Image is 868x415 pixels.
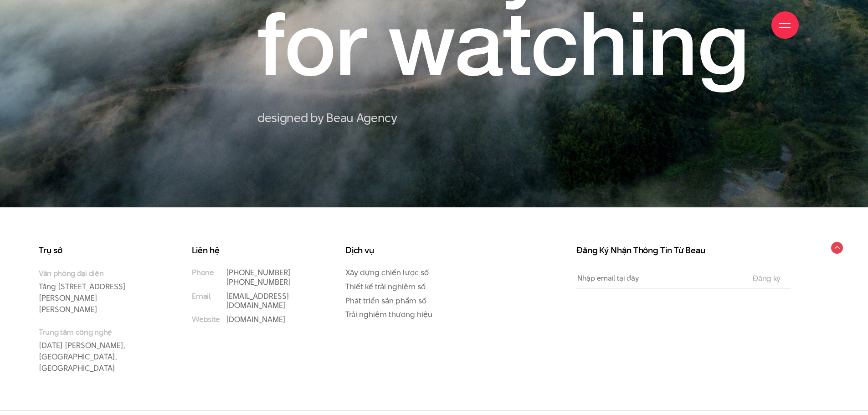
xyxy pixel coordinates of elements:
[226,314,286,325] a: [DOMAIN_NAME]
[39,268,155,315] p: Tầng [STREET_ADDRESS][PERSON_NAME][PERSON_NAME]
[39,246,155,255] h3: Trụ sở
[345,309,432,320] a: Trải nghiệm thương hiệu
[750,274,783,282] input: Đăng ký
[39,327,155,374] p: [DATE] [PERSON_NAME], [GEOGRAPHIC_DATA], [GEOGRAPHIC_DATA]
[345,246,462,255] h3: Dịch vụ
[576,246,791,255] h3: Đăng Ký Nhận Thông Tin Từ Beau
[345,281,426,292] a: Thiết kế trải nghiệm số
[345,267,429,278] a: Xây dựng chiến lược số
[192,315,220,324] small: Website
[192,292,211,301] small: Email
[226,291,289,311] a: [EMAIL_ADDRESS][DOMAIN_NAME]
[192,268,214,277] small: Phone
[39,268,155,279] small: Văn phòng đại diện
[345,295,426,306] a: Phát triển sản phẩm số
[226,267,291,278] a: [PHONE_NUMBER]
[226,277,291,287] a: [PHONE_NUMBER]
[39,327,155,338] small: Trung tâm công nghệ
[192,246,308,255] h3: Liên hệ
[576,268,743,288] input: Nhập email tại đây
